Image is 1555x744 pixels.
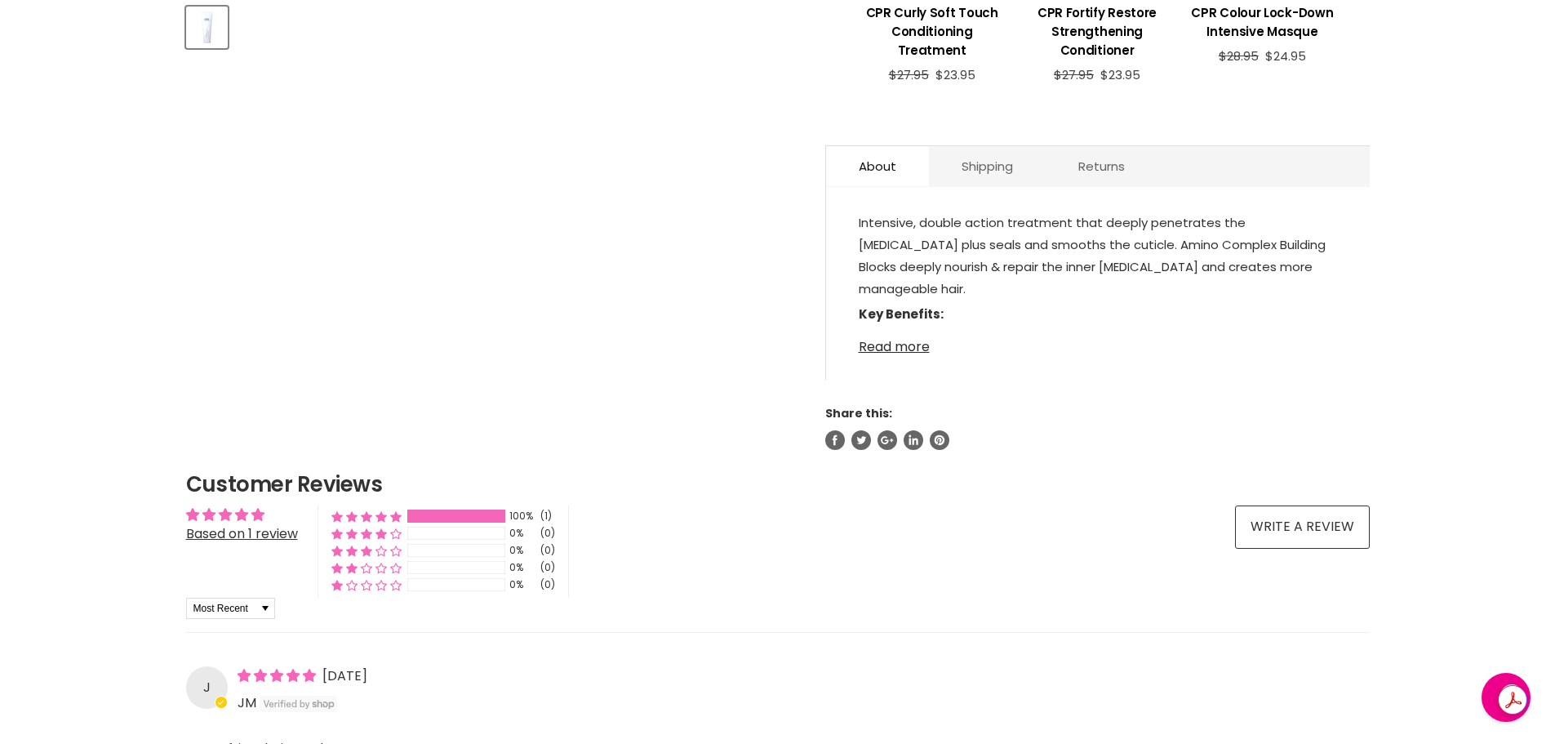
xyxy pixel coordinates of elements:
p: Intensive, double action treatment that deeply penetrates the [MEDICAL_DATA] plus seals and smoot... [859,212,1337,303]
span: 5 star review [238,666,319,685]
span: $28.95 [1219,47,1259,65]
img: CPR Frizzy Smoothing Intensive Masque [188,8,226,47]
span: Share this: [825,405,892,421]
span: [DATE] [322,666,367,685]
h3: CPR Curly Soft Touch Conditioning Treatment [858,3,1006,60]
aside: Share this: [825,406,1370,450]
select: Sort dropdown [186,598,275,619]
span: $27.95 [1054,66,1094,83]
div: J [186,666,228,708]
strong: Key Benefits: [859,305,944,323]
div: Product thumbnails [184,2,798,48]
a: Based on 1 review [186,524,298,543]
h3: CPR Colour Lock-Down Intensive Masque [1188,3,1336,41]
a: Returns [1046,146,1157,186]
h3: CPR Fortify Restore Strengthening Conditioner [1023,3,1171,60]
img: Verified by Shop [260,696,339,712]
div: Average rating is 5.00 stars [186,506,298,524]
div: 100% [509,510,535,523]
iframe: Gorgias live chat messenger [1473,667,1539,728]
span: $23.95 [1100,66,1140,83]
div: 100% (1) reviews with 5 star rating [331,510,402,523]
button: CPR Frizzy Smoothing Intensive Masque [186,7,228,48]
span: $27.95 [889,66,929,83]
span: $23.95 [935,66,975,83]
a: Read more [859,330,1337,354]
span: JM [238,693,256,712]
div: (1) [540,510,552,523]
span: $24.95 [1265,47,1306,65]
a: About [826,146,929,186]
a: Shipping [929,146,1046,186]
h2: Customer Reviews [186,470,1370,499]
a: Write a review [1235,506,1370,548]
